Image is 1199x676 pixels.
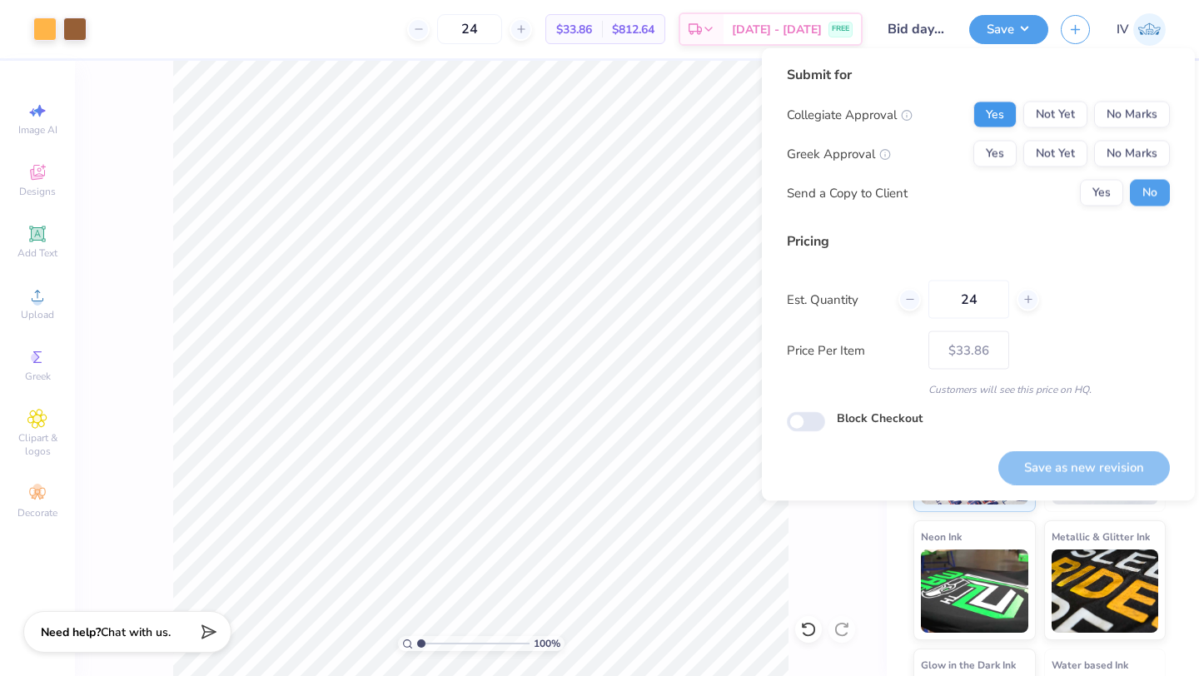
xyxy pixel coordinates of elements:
button: Yes [973,102,1017,128]
button: No Marks [1094,102,1170,128]
img: Isha Veturkar [1133,13,1166,46]
div: Submit for [787,65,1170,85]
span: Water based Ink [1052,656,1128,674]
span: Designs [19,185,56,198]
button: Not Yet [1023,141,1087,167]
div: Pricing [787,231,1170,251]
span: 100 % [534,636,560,651]
button: Save [969,15,1048,44]
span: [DATE] - [DATE] [732,21,822,38]
span: Glow in the Dark Ink [921,656,1016,674]
span: Image AI [18,123,57,137]
label: Block Checkout [837,410,923,427]
span: IV [1117,20,1129,39]
label: Est. Quantity [787,290,886,309]
span: Chat with us. [101,624,171,640]
span: $812.64 [612,21,654,38]
div: Send a Copy to Client [787,183,908,202]
span: Upload [21,308,54,321]
span: $33.86 [556,21,592,38]
label: Price Per Item [787,340,916,360]
input: – – [437,14,502,44]
button: Yes [973,141,1017,167]
button: Not Yet [1023,102,1087,128]
input: – – [928,281,1009,319]
div: Customers will see this price on HQ. [787,382,1170,397]
span: Neon Ink [921,528,962,545]
div: Collegiate Approval [787,105,913,124]
img: Neon Ink [921,549,1028,633]
span: Clipart & logos [8,431,67,458]
span: FREE [832,23,849,35]
div: Greek Approval [787,144,891,163]
span: Greek [25,370,51,383]
a: IV [1117,13,1166,46]
span: Add Text [17,246,57,260]
img: Metallic & Glitter Ink [1052,549,1159,633]
span: Metallic & Glitter Ink [1052,528,1150,545]
strong: Need help? [41,624,101,640]
span: Decorate [17,506,57,519]
input: Untitled Design [875,12,957,46]
button: No [1130,180,1170,206]
button: No Marks [1094,141,1170,167]
button: Yes [1080,180,1123,206]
